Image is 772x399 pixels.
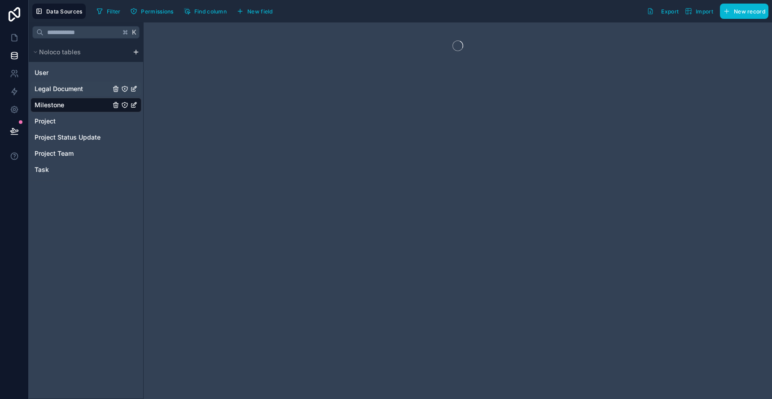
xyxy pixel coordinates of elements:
span: New record [734,8,765,15]
button: New record [720,4,768,19]
button: Import [682,4,716,19]
a: Permissions [127,4,180,18]
span: Filter [107,8,121,15]
span: Permissions [141,8,173,15]
span: Data Sources [46,8,83,15]
span: Export [661,8,679,15]
a: New record [716,4,768,19]
button: Permissions [127,4,176,18]
button: Data Sources [32,4,86,19]
button: Filter [93,4,124,18]
button: New field [233,4,276,18]
button: Find column [180,4,230,18]
span: Import [696,8,713,15]
span: New field [247,8,273,15]
span: K [131,29,137,35]
span: Find column [194,8,227,15]
button: Export [644,4,682,19]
